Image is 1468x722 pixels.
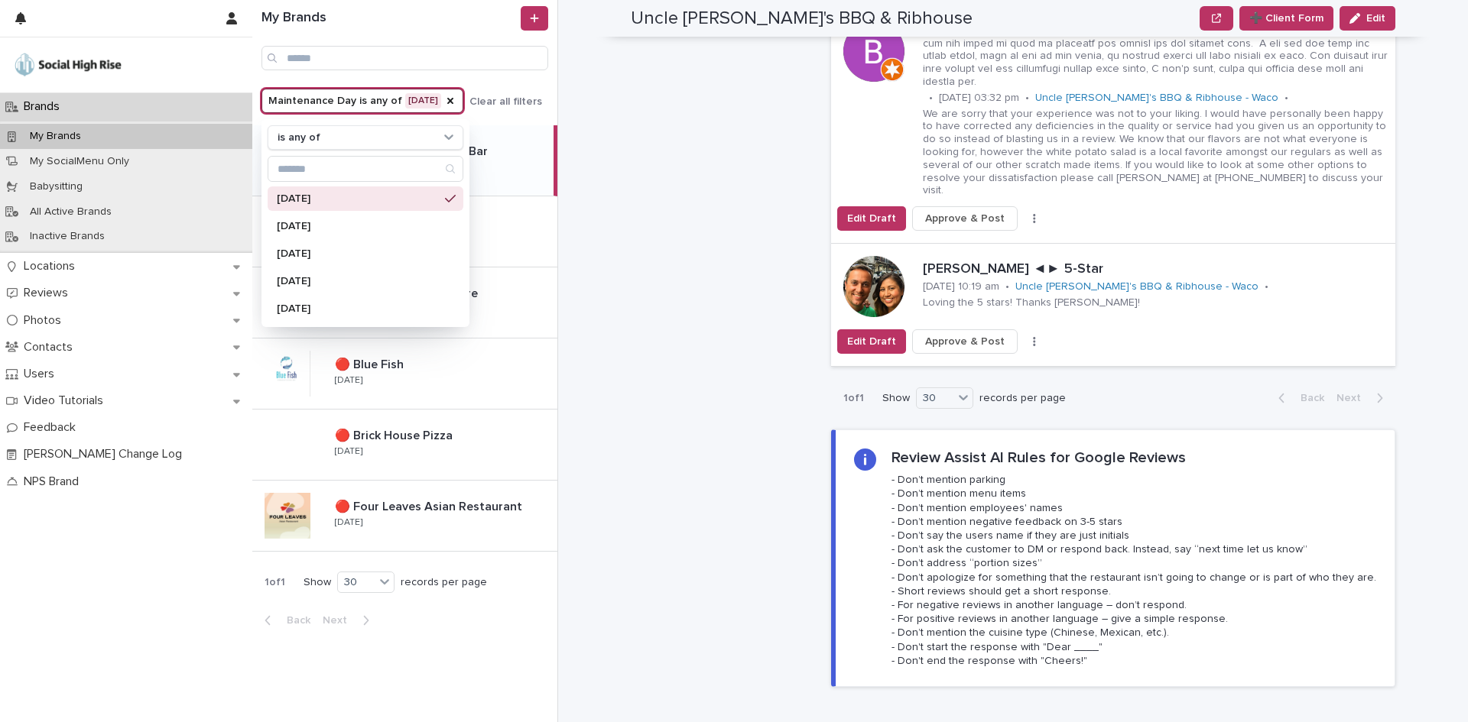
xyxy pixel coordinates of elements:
[401,576,487,589] p: records per page
[335,355,407,372] p: 🔴 Blue Fish
[18,420,88,435] p: Feedback
[268,157,463,181] input: Search
[261,46,548,70] input: Search
[925,334,1005,349] span: Approve & Post
[18,230,117,243] p: Inactive Brands
[925,211,1005,226] span: Approve & Post
[277,276,439,287] p: [DATE]
[847,334,896,349] span: Edit Draft
[1266,391,1330,405] button: Back
[252,267,557,338] a: 🟢 Bear's Pizza and More🟢 Bear's Pizza and More [DATE]
[18,367,67,381] p: Users
[892,473,1376,668] p: - Don’t mention parking - Don’t mention menu items - Don’t mention employees' names - Don’t menti...
[831,244,1395,367] a: [PERSON_NAME] ◄► 5-Star[DATE] 10:19 am•Uncle [PERSON_NAME]'s BBQ & Ribhouse - Waco •Loving the 5 ...
[1025,92,1029,105] p: •
[18,393,115,408] p: Video Tutorials
[1291,393,1324,403] span: Back
[277,303,439,314] p: [DATE]
[912,206,1018,231] button: Approve & Post
[335,446,362,457] p: [DATE]
[882,392,910,405] p: Show
[335,497,525,514] p: 🔴 Four Leaves Asian Restaurant
[979,392,1066,405] p: records per page
[469,96,542,107] span: Clear all filters
[252,410,557,481] a: 🔴 Brick House Pizza🔴 Brick House Pizza [DATE]
[335,517,362,528] p: [DATE]
[923,108,1389,198] p: We are sorry that your experience was not to your liking. I would have personally been happy to h...
[847,211,896,226] span: Edit Draft
[317,614,382,627] button: Next
[1035,92,1278,105] a: Uncle [PERSON_NAME]'s BBQ & Ribhouse - Waco
[929,92,933,105] p: •
[1249,11,1323,26] span: ➕ Client Form
[18,206,124,219] p: All Active Brands
[277,248,439,259] p: [DATE]
[252,196,557,267] a: 🟢 Backstop Bar & Grill🟢 Backstop Bar & Grill [DATE]
[277,193,439,204] p: [DATE]
[335,375,362,386] p: [DATE]
[261,89,463,113] button: Maintenance Day
[304,576,331,589] p: Show
[261,10,518,27] h1: My Brands
[335,426,456,443] p: 🔴 Brick House Pizza
[917,390,953,406] div: 30
[12,50,124,80] img: o5DnuTxEQV6sW9jFYBBf
[923,296,1140,309] p: Loving the 5 stars! Thanks [PERSON_NAME]!
[1340,6,1395,31] button: Edit
[1284,92,1288,105] p: •
[252,481,557,552] a: 🔴 Four Leaves Asian Restaurant🔴 Four Leaves Asian Restaurant [DATE]
[18,313,73,328] p: Photos
[1015,280,1259,293] a: Uncle [PERSON_NAME]'s BBQ & Ribhouse - Waco
[18,99,72,114] p: Brands
[18,286,80,300] p: Reviews
[252,125,557,196] a: 🟢 Backroads Burger & Bar🟢 Backroads Burger & Bar [DATE]
[278,131,320,144] p: is any of
[18,474,91,489] p: NPS Brand
[338,575,375,591] div: 30
[631,8,973,30] h2: Uncle [PERSON_NAME]'s BBQ & Ribhouse
[923,261,1389,278] p: [PERSON_NAME] ◄► 5-Star
[1330,391,1395,405] button: Next
[18,180,95,193] p: Babysitting
[831,380,876,417] p: 1 of 1
[1265,280,1268,293] p: •
[1366,13,1385,24] span: Edit
[18,155,141,168] p: My SocialMenu Only
[837,329,906,354] button: Edit Draft
[277,221,439,231] p: [DATE]
[1336,393,1370,403] span: Next
[912,329,1018,354] button: Approve & Post
[18,130,93,143] p: My Brands
[939,92,1019,105] p: [DATE] 03:32 pm
[252,614,317,627] button: Back
[892,448,1186,467] h2: Review Assist AI Rules for Google Reviews
[18,340,85,355] p: Contacts
[837,206,906,231] button: Edit Draft
[252,338,557,410] a: 🔴 Blue Fish🔴 Blue Fish [DATE]
[18,447,194,461] p: [PERSON_NAME] Change Log
[1239,6,1333,31] button: ➕ Client Form
[268,156,463,182] div: Search
[323,615,356,626] span: Next
[18,259,87,274] p: Locations
[252,564,297,601] p: 1 of 1
[278,615,310,626] span: Back
[923,280,999,293] p: [DATE] 10:19 am
[463,90,542,113] button: Clear all filters
[1005,280,1009,293] p: •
